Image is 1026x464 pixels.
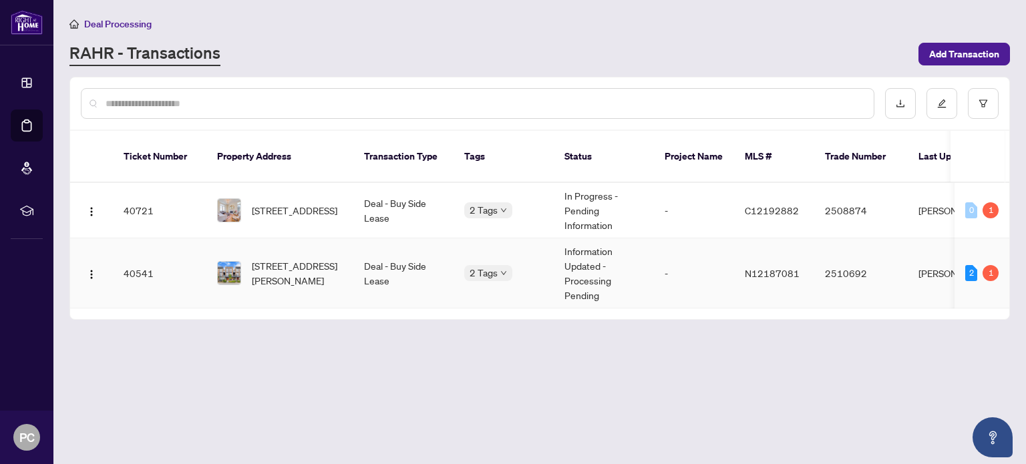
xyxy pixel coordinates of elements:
th: Property Address [206,131,353,183]
span: [STREET_ADDRESS] [252,203,337,218]
td: 40541 [113,238,206,308]
div: 2 [965,265,977,281]
button: Add Transaction [918,43,1010,65]
button: edit [926,88,957,119]
td: 2508874 [814,183,908,238]
span: down [500,270,507,276]
th: Tags [454,131,554,183]
th: Trade Number [814,131,908,183]
div: 1 [983,265,999,281]
span: C12192882 [745,204,799,216]
th: Transaction Type [353,131,454,183]
span: home [69,19,79,29]
span: Add Transaction [929,43,999,65]
img: thumbnail-img [218,262,240,284]
td: [PERSON_NAME] [908,238,1008,308]
button: Logo [81,262,102,284]
td: 40721 [113,183,206,238]
td: [PERSON_NAME] [908,183,1008,238]
th: Last Updated By [908,131,1008,183]
span: filter [979,99,988,108]
td: - [654,238,734,308]
div: 0 [965,202,977,218]
span: Deal Processing [84,18,152,30]
button: Open asap [973,417,1013,457]
span: down [500,207,507,214]
td: 2510692 [814,238,908,308]
td: Information Updated - Processing Pending [554,238,654,308]
div: 1 [983,202,999,218]
span: PC [19,428,35,447]
button: Logo [81,200,102,221]
button: filter [968,88,999,119]
th: Ticket Number [113,131,206,183]
img: Logo [86,206,97,217]
span: 2 Tags [470,265,498,280]
th: Project Name [654,131,734,183]
span: edit [937,99,947,108]
th: MLS # [734,131,814,183]
td: Deal - Buy Side Lease [353,183,454,238]
img: thumbnail-img [218,199,240,222]
th: Status [554,131,654,183]
span: N12187081 [745,267,800,279]
span: [STREET_ADDRESS][PERSON_NAME] [252,258,343,288]
img: Logo [86,269,97,280]
img: logo [11,10,43,35]
a: RAHR - Transactions [69,42,220,66]
span: download [896,99,905,108]
td: - [654,183,734,238]
span: 2 Tags [470,202,498,218]
button: download [885,88,916,119]
td: Deal - Buy Side Lease [353,238,454,308]
td: In Progress - Pending Information [554,183,654,238]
